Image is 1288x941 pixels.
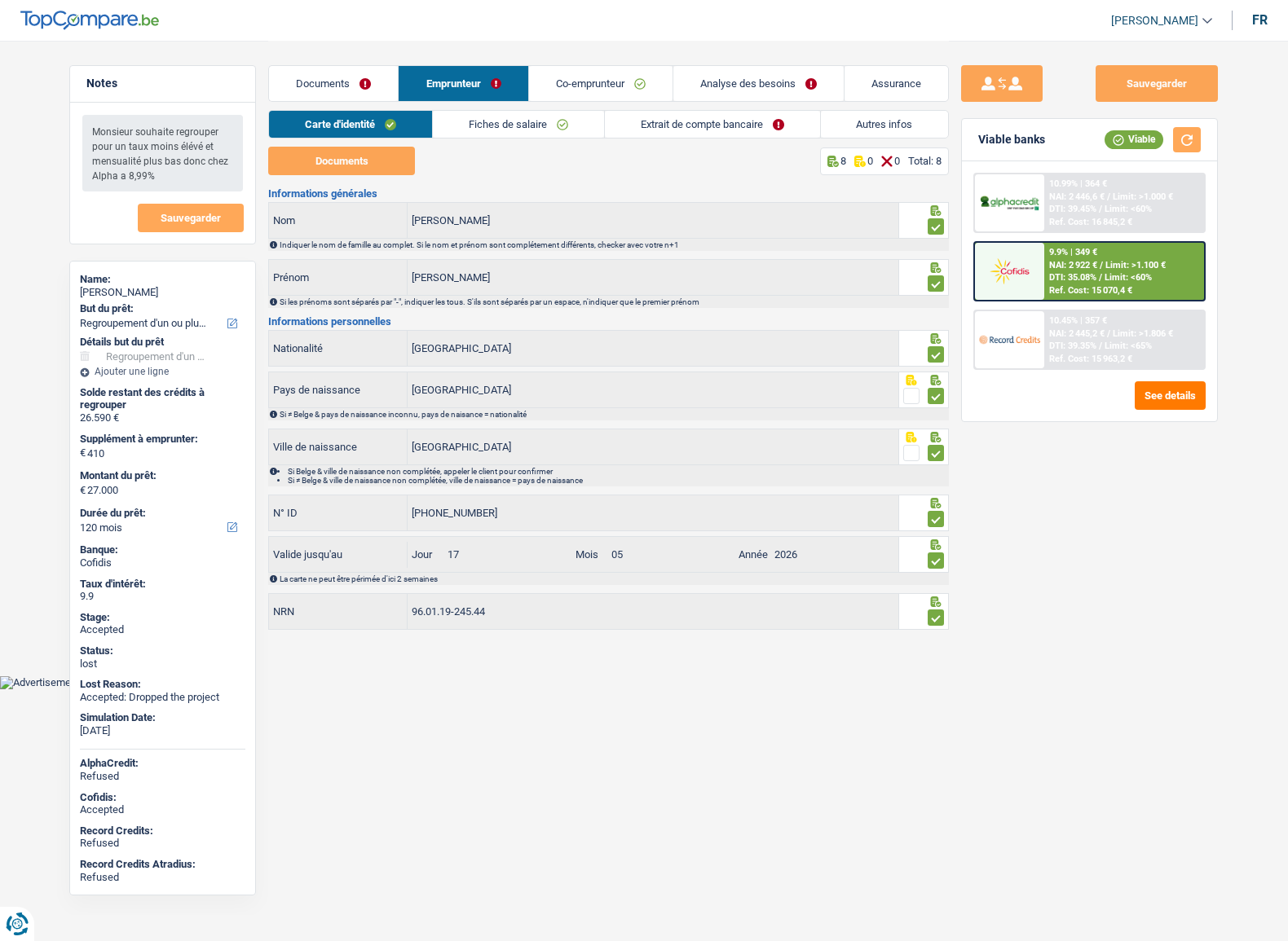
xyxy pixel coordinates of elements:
[280,297,947,306] div: Si les prénoms sont séparés par "-", indiquer les tous. S'ils sont séparés par un espace, n'indiq...
[268,188,949,199] h3: Informations générales
[80,691,245,704] div: Accepted: Dropped the project
[1100,260,1103,270] span: /
[80,871,245,884] div: Refused
[80,803,245,816] div: Accepted
[80,336,245,349] div: Détails but du prêt
[770,537,898,572] input: AAAA
[1049,341,1096,351] span: DTI: 39.35%
[80,678,245,691] div: Lost Reason:
[1049,285,1132,296] div: Ref. Cost: 15 070,4 €
[80,757,245,770] div: AlphaCredit:
[161,213,221,223] span: Sauvegarder
[840,155,846,167] p: 8
[269,495,408,530] label: N° ID
[280,240,947,249] div: Indiquer le nom de famille au complet. Si le nom et prénom sont complétement différents, checker ...
[80,623,245,636] div: Accepted
[408,495,898,530] input: 590-1234567-89
[269,260,408,295] label: Prénom
[1107,191,1110,202] span: /
[607,537,734,572] input: MM
[1049,260,1097,270] span: NAI: 2 922 €
[529,66,673,101] a: Co-emprunteur
[268,316,949,327] h3: Informations personnelles
[1049,217,1132,227] div: Ref. Cost: 16 845,2 €
[845,66,948,101] a: Assurance
[269,372,408,407] label: Pays de naissance
[1111,14,1198,28] span: [PERSON_NAME]
[408,594,898,629] input: 12.12.12-123.12
[1049,328,1105,339] span: NAI: 2 445,2 €
[80,302,242,315] label: But du prêt:
[80,469,242,482] label: Montant du prêt:
[80,507,242,520] label: Durée du prêt:
[1252,12,1268,28] div: fr
[1113,328,1173,339] span: Limit: >1.806 €
[1105,341,1152,351] span: Limit: <65%
[979,256,1039,286] img: Cofidis
[1105,260,1166,270] span: Limit: >1.100 €
[1113,191,1173,202] span: Limit: >1.000 €
[269,331,408,366] label: Nationalité
[80,286,245,299] div: [PERSON_NAME]
[1096,65,1218,102] button: Sauvegarder
[1099,204,1102,214] span: /
[86,77,239,90] h5: Notes
[269,594,408,629] label: NRN
[280,410,947,419] div: Si ≠ Belge & pays de naissance inconnu, pays de naisance = nationalité
[80,824,245,838] div: Record Credits:
[605,111,820,138] a: Extrait de compte bancaire
[80,366,245,377] div: Ajouter une ligne
[1049,354,1132,364] div: Ref. Cost: 15 963,2 €
[80,724,245,737] div: [DATE]
[821,111,949,138] a: Autres infos
[408,372,898,407] input: Belgique
[269,429,408,464] label: Ville de naissance
[80,791,245,804] div: Cofidis:
[80,273,245,286] div: Name:
[80,386,245,411] div: Solde restant des crédits à regrouper
[1049,204,1096,214] span: DTI: 39.45%
[80,411,245,424] div: 26.590 €
[443,537,571,572] input: JJ
[20,11,159,30] img: TopCompare Logo
[1049,247,1097,257] div: 9.9% | 349 €
[433,111,604,138] a: Fiches de salaire
[269,66,398,101] a: Documents
[1107,328,1110,339] span: /
[1049,178,1107,189] div: 10.99% | 364 €
[138,204,244,232] button: Sauvegarder
[288,467,947,476] li: Si Belge & ville de naissance non complétée, appeler le client pour confirmer
[979,194,1039,213] img: AlphaCredit
[269,111,432,138] a: Carte d'identité
[1135,381,1206,410] button: See details
[80,543,245,556] div: Banque:
[673,66,844,101] a: Analyse des besoins
[268,147,415,175] button: Documents
[408,331,898,366] input: Belgique
[80,657,245,671] div: lost
[1105,130,1163,148] div: Viable
[280,574,947,583] div: La carte ne peut être périmée d'ici 2 semaines
[1099,272,1102,283] span: /
[80,590,245,603] div: 9.9
[1098,7,1212,34] a: [PERSON_NAME]
[80,433,242,446] label: Supplément à emprunter:
[1099,341,1102,351] span: /
[908,155,942,167] div: Total: 8
[80,858,245,871] div: Record Credits Atradius:
[1105,204,1152,214] span: Limit: <60%
[408,537,443,572] label: Jour
[269,203,408,238] label: Nom
[288,476,947,485] li: Si ≠ Belge & ville de naissance non complétée, ville de naissance = pays de naissance
[1049,315,1107,326] div: 10.45% | 357 €
[734,537,770,572] label: Année
[80,837,245,850] div: Refused
[399,66,527,101] a: Emprunteur
[80,556,245,569] div: Cofidis
[571,537,607,572] label: Mois
[1049,272,1096,283] span: DTI: 35.08%
[80,611,245,624] div: Stage:
[867,155,873,167] p: 0
[1049,191,1105,202] span: NAI: 2 446,6 €
[894,155,900,167] p: 0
